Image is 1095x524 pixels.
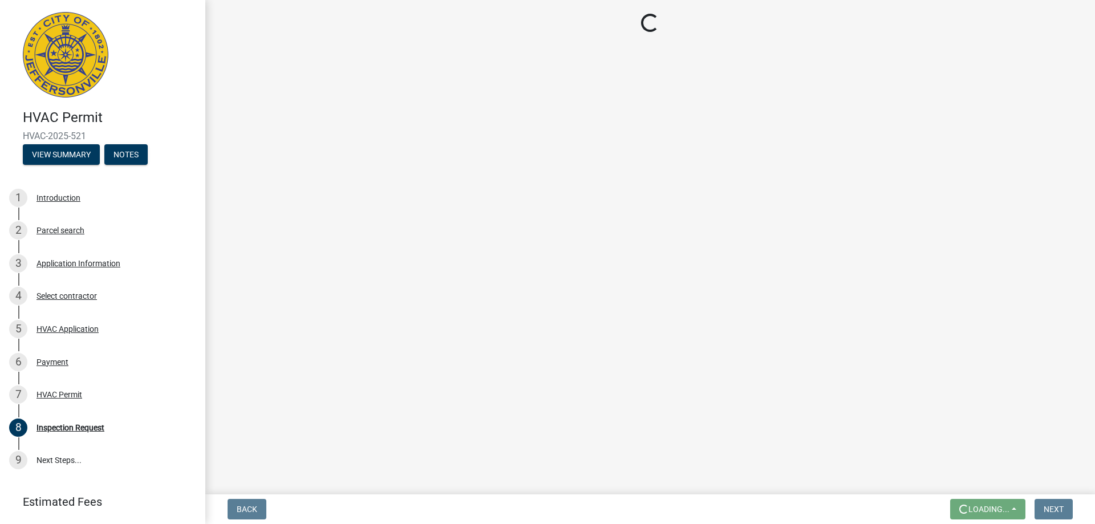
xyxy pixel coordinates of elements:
div: 6 [9,353,27,371]
div: 5 [9,320,27,338]
div: Select contractor [36,292,97,300]
wm-modal-confirm: Notes [104,151,148,160]
h4: HVAC Permit [23,109,196,126]
button: Back [228,499,266,519]
a: Estimated Fees [9,490,187,513]
span: Back [237,505,257,514]
button: Next [1035,499,1073,519]
img: City of Jeffersonville, Indiana [23,12,108,98]
span: Loading... [968,505,1009,514]
button: Loading... [950,499,1025,519]
div: Parcel search [36,226,84,234]
div: HVAC Application [36,325,99,333]
div: 3 [9,254,27,273]
div: 8 [9,419,27,437]
div: Payment [36,358,68,366]
div: 1 [9,189,27,207]
div: 9 [9,451,27,469]
div: 7 [9,385,27,404]
div: Application Information [36,259,120,267]
div: 2 [9,221,27,239]
div: Introduction [36,194,80,202]
div: HVAC Permit [36,391,82,399]
span: HVAC-2025-521 [23,131,182,141]
wm-modal-confirm: Summary [23,151,100,160]
button: View Summary [23,144,100,165]
span: Next [1044,505,1064,514]
button: Notes [104,144,148,165]
div: Inspection Request [36,424,104,432]
div: 4 [9,287,27,305]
